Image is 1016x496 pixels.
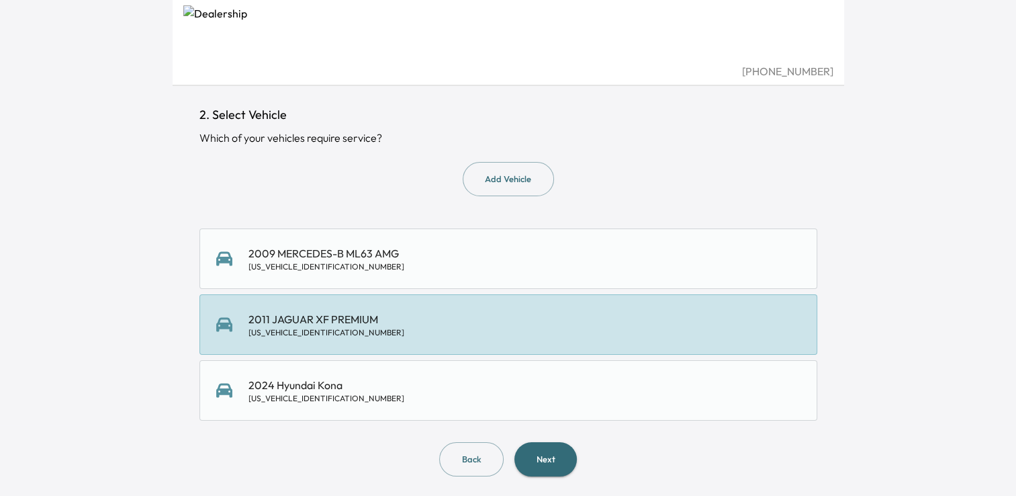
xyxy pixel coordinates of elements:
[248,327,404,338] div: [US_VEHICLE_IDENTIFICATION_NUMBER]
[248,377,404,404] div: 2024 Hyundai Kona
[514,442,577,477] button: Next
[463,162,554,196] button: Add Vehicle
[199,106,817,124] h1: 2. Select Vehicle
[183,63,833,79] div: [PHONE_NUMBER]
[248,311,404,338] div: 2011 JAGUAR XF PREMIUM
[199,130,817,146] div: Which of your vehicles require service?
[248,393,404,404] div: [US_VEHICLE_IDENTIFICATION_NUMBER]
[439,442,504,477] button: Back
[248,245,404,272] div: 2009 MERCEDES-B ML63 AMG
[183,5,833,63] img: Dealership
[248,261,404,272] div: [US_VEHICLE_IDENTIFICATION_NUMBER]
